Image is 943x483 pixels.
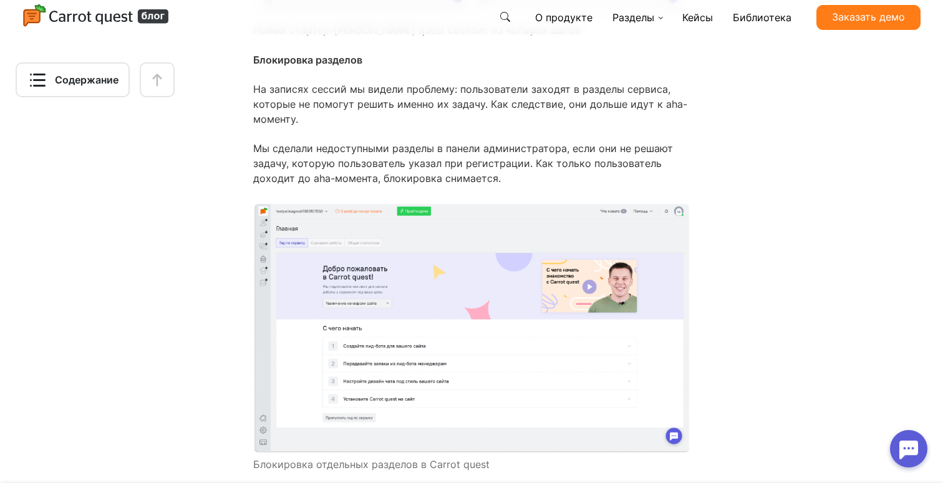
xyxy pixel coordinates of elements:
p: На записях сессий мы видели проблему: пользователи заходят в разделы сервиса, которые не помогут ... [253,82,690,127]
figcaption: Блокировка отдельных разделов в Carrot quest [253,457,690,472]
span: Содержание [55,72,118,87]
a: Кейсы [677,5,718,30]
img: Carrot quest [22,4,170,29]
a: Заказать демо [816,5,921,30]
a: О продукте [530,5,597,30]
span: Я согласен [755,18,796,31]
button: Я согласен [744,12,806,37]
p: Мы сделали недоступными разделы в панели администратора, если они не решают задачу, которую польз... [253,141,690,186]
a: здесь [684,25,705,34]
strong: Блокировка разделов [253,54,362,66]
img: Блокировка отдельных блоков в панели администратора [253,203,690,453]
a: Библиотека [728,5,796,30]
a: Разделы [607,5,667,30]
div: Мы используем cookies для улучшения работы сайта, анализа трафика и персонализации. Используя сай... [135,14,730,35]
